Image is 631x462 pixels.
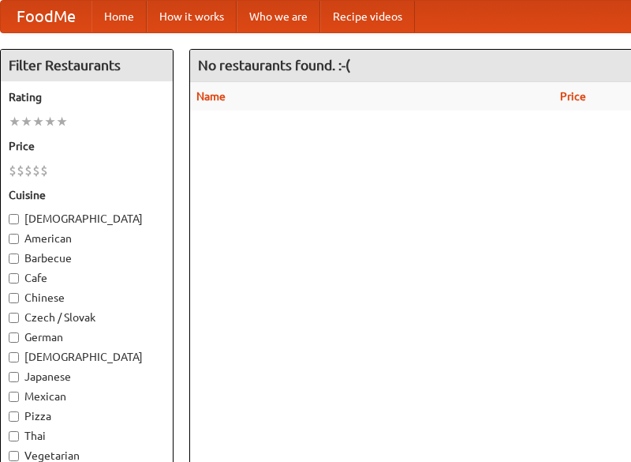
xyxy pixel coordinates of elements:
input: Cafe [9,273,19,284]
a: FoodMe [1,1,91,32]
label: Barbecue [9,250,165,266]
li: ★ [9,113,21,130]
label: Japanese [9,369,165,385]
h5: Rating [9,89,165,105]
li: ★ [21,113,32,130]
label: Mexican [9,389,165,404]
ng-pluralize: No restaurants found. :-( [198,58,350,73]
label: Thai [9,428,165,444]
a: How it works [147,1,237,32]
input: Barbecue [9,254,19,264]
input: German [9,332,19,343]
li: ★ [32,113,44,130]
h5: Price [9,138,165,154]
label: Cafe [9,270,165,286]
label: Chinese [9,290,165,306]
li: $ [24,162,32,179]
li: $ [9,162,17,179]
li: ★ [44,113,56,130]
li: $ [40,162,48,179]
label: Czech / Slovak [9,310,165,325]
label: [DEMOGRAPHIC_DATA] [9,211,165,227]
h4: Filter Restaurants [1,50,173,81]
label: German [9,329,165,345]
input: Mexican [9,392,19,402]
li: $ [32,162,40,179]
h5: Cuisine [9,187,165,203]
input: [DEMOGRAPHIC_DATA] [9,214,19,224]
label: [DEMOGRAPHIC_DATA] [9,349,165,365]
li: $ [17,162,24,179]
input: Czech / Slovak [9,313,19,323]
input: Japanese [9,372,19,382]
a: Home [91,1,147,32]
input: [DEMOGRAPHIC_DATA] [9,352,19,362]
label: American [9,231,165,246]
a: Name [196,90,226,103]
input: American [9,234,19,244]
li: ★ [56,113,68,130]
a: Recipe videos [320,1,415,32]
input: Thai [9,431,19,441]
a: Price [560,90,586,103]
a: Who we are [237,1,320,32]
input: Vegetarian [9,451,19,461]
input: Chinese [9,293,19,303]
input: Pizza [9,411,19,422]
label: Pizza [9,408,165,424]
